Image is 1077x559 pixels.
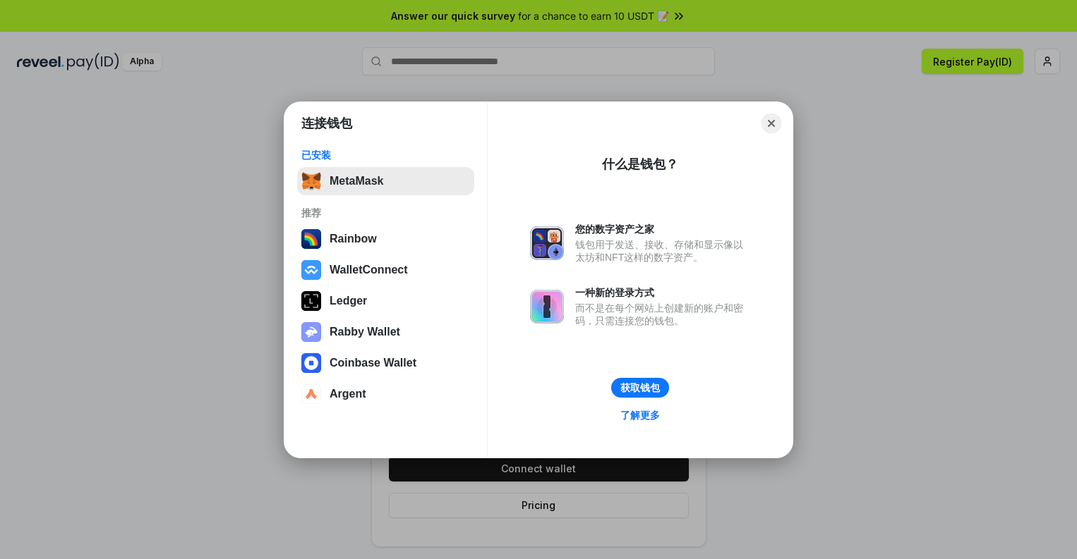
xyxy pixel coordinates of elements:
button: Rabby Wallet [297,318,474,346]
img: svg+xml,%3Csvg%20xmlns%3D%22http%3A%2F%2Fwww.w3.org%2F2000%2Fsvg%22%20fill%3D%22none%22%20viewBox... [301,322,321,342]
button: MetaMask [297,167,474,195]
div: 什么是钱包？ [602,156,678,173]
div: 您的数字资产之家 [575,223,750,235]
a: 了解更多 [612,406,668,424]
button: 获取钱包 [611,378,669,398]
div: 一种新的登录方式 [575,286,750,299]
div: 钱包用于发送、接收、存储和显示像以太坊和NFT这样的数字资产。 [575,238,750,264]
div: MetaMask [330,175,383,188]
div: Ledger [330,295,367,307]
button: WalletConnect [297,256,474,284]
img: svg+xml,%3Csvg%20xmlns%3D%22http%3A%2F%2Fwww.w3.org%2F2000%2Fsvg%22%20fill%3D%22none%22%20viewBox... [530,290,564,324]
div: Rabby Wallet [330,326,400,338]
div: 推荐 [301,207,470,219]
img: svg+xml,%3Csvg%20width%3D%22120%22%20height%3D%22120%22%20viewBox%3D%220%200%20120%20120%22%20fil... [301,229,321,249]
button: Ledger [297,287,474,315]
button: Coinbase Wallet [297,349,474,377]
img: svg+xml,%3Csvg%20width%3D%2228%22%20height%3D%2228%22%20viewBox%3D%220%200%2028%2028%22%20fill%3D... [301,353,321,373]
div: WalletConnect [330,264,408,276]
img: svg+xml,%3Csvg%20xmlns%3D%22http%3A%2F%2Fwww.w3.org%2F2000%2Fsvg%22%20width%3D%2228%22%20height%3... [301,291,321,311]
div: 了解更多 [620,409,660,422]
img: svg+xml,%3Csvg%20width%3D%2228%22%20height%3D%2228%22%20viewBox%3D%220%200%2028%2028%22%20fill%3D... [301,260,321,280]
h1: 连接钱包 [301,115,352,132]
div: Rainbow [330,233,377,245]
img: svg+xml,%3Csvg%20xmlns%3D%22http%3A%2F%2Fwww.w3.org%2F2000%2Fsvg%22%20fill%3D%22none%22%20viewBox... [530,226,564,260]
div: Argent [330,388,366,400]
div: 已安装 [301,149,470,161]
div: 而不是在每个网站上创建新的账户和密码，只需连接您的钱包。 [575,302,750,327]
button: Rainbow [297,225,474,253]
div: 获取钱包 [620,381,660,394]
div: Coinbase Wallet [330,357,416,369]
img: svg+xml,%3Csvg%20fill%3D%22none%22%20height%3D%2233%22%20viewBox%3D%220%200%2035%2033%22%20width%... [301,171,321,191]
img: svg+xml,%3Csvg%20width%3D%2228%22%20height%3D%2228%22%20viewBox%3D%220%200%2028%2028%22%20fill%3D... [301,384,321,404]
button: Argent [297,380,474,408]
button: Close [762,113,781,133]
